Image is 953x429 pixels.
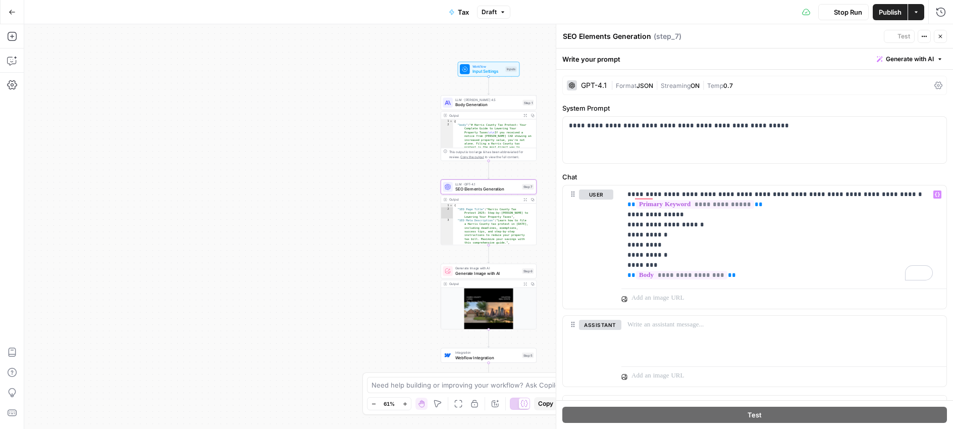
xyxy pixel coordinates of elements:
span: Webflow Integration [455,354,519,360]
div: user [563,185,613,309]
span: Toggle code folding, rows 1 through 6 [449,204,453,207]
div: GPT-4.1 [581,82,607,89]
div: 4 [441,245,453,256]
div: Step 6 [522,268,534,274]
span: Format [616,82,637,89]
label: System Prompt [562,103,947,113]
button: Draft [477,6,510,19]
div: 3 [441,218,453,244]
span: LLM · [PERSON_NAME] 4.5 [455,98,520,103]
span: ( step_7 ) [654,31,681,41]
g: Edge from step_7 to step_6 [488,245,490,263]
div: WorkflowInput SettingsInputs [441,62,537,76]
div: This output is too large & has been abbreviated for review. to view the full content. [449,150,534,160]
span: Add Message [738,398,781,408]
button: assistant [579,320,621,330]
div: Step 7 [522,184,534,189]
div: Generate Image with AIGenerate Image with AIStep 6Output [441,264,537,329]
button: user [579,189,613,200]
img: image.png [441,288,537,337]
textarea: SEO Elements Generation [563,31,651,41]
button: Add Message [562,395,947,410]
g: Edge from start to step_1 [488,77,490,95]
span: JSON [637,82,653,89]
span: SEO Elements Generation [455,186,519,192]
span: Tax [458,7,469,17]
span: Body Generation [455,102,520,108]
span: Generate Image with AI [455,270,519,276]
span: Draft [482,8,497,17]
button: Copy [534,397,557,410]
button: Stop Run [818,4,869,20]
div: 2 [441,207,453,218]
g: Edge from step_6 to step_5 [488,329,490,348]
g: Edge from step_5 to end [488,363,490,381]
span: Generate with AI [886,55,934,64]
span: Test [897,32,910,41]
g: Edge from step_1 to step_7 [488,161,490,179]
div: Write your prompt [556,49,953,69]
div: Inputs [505,66,517,72]
span: Generate Image with AI [455,266,519,271]
span: Stop Run [834,7,862,17]
button: Test [884,30,915,43]
div: Step 1 [522,100,534,106]
span: Copy the output [460,155,484,159]
span: Copy [538,399,553,408]
div: Output [449,197,520,202]
span: Input Settings [472,68,503,74]
div: 1 [441,204,453,207]
span: ON [691,82,700,89]
span: | [700,80,707,90]
span: 0.7 [723,82,733,89]
div: To enrich screen reader interactions, please activate Accessibility in Grammarly extension settings [621,185,946,284]
img: webflow-icon.webp [445,352,451,358]
label: Chat [562,172,947,182]
button: Tax [443,4,475,20]
div: Output [449,281,520,287]
div: assistant [563,316,613,387]
span: 61% [384,400,395,408]
button: Generate with AI [873,53,947,66]
span: Streaming [661,82,691,89]
span: Publish [879,7,902,17]
div: LLM · GPT-4.1SEO Elements GenerationStep 7Output{ "SEO Page Title":"Harris County Tax Protest 202... [441,179,537,245]
span: Integration [455,350,519,355]
span: Workflow [472,64,503,69]
div: Output [449,113,520,118]
span: Toggle code folding, rows 1 through 3 [449,119,453,123]
div: Step 5 [522,353,534,358]
span: LLM · GPT-4.1 [455,181,519,186]
button: Publish [873,4,908,20]
button: Test [562,407,947,423]
div: LLM · [PERSON_NAME] 4.5Body GenerationStep 1Output{ "body":"# Harris County Tax Protest: Your Com... [441,95,537,161]
span: | [611,80,616,90]
span: Temp [707,82,723,89]
div: 1 [441,119,453,123]
span: Test [748,410,762,420]
span: | [653,80,661,90]
div: IntegrationWebflow IntegrationStep 5 [441,348,537,363]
